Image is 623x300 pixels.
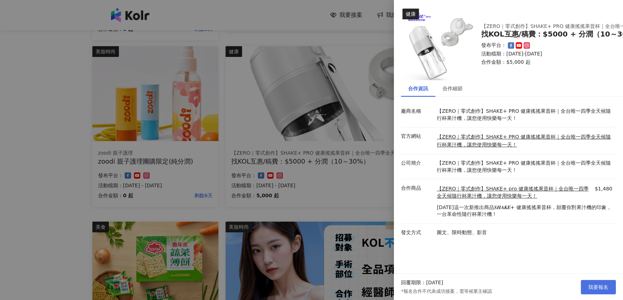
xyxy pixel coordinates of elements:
[408,84,428,92] div: 合作資訊
[437,185,593,199] a: 【ZERO｜零式創作】SHAKE+ pro 健康搖搖果昔杯｜全台唯一四季全天候隨行杯果汁機，讓您使用快樂每一天！
[443,84,463,92] div: 合作細節
[437,134,611,147] a: 【ZERO｜零式創作】SHAKE+ PRO 健康搖搖果昔杯｜全台唯一四季全天候隨行杯果汁機，讓您使用快樂每一天！
[401,133,433,140] p: 官方網站
[481,42,506,49] p: 發布平台：
[437,229,612,236] p: 圖文、限時動態、影音
[595,185,612,199] p: $1,480
[401,229,433,236] p: 發文方式
[581,280,616,294] button: 我要報名
[401,288,492,295] p: *報名合作不代表成功接案，需等候業主確認
[402,9,474,80] img: 【ZERO｜零式創作】SHAKE+ pro 健康搖搖果昔杯｜全台唯一四季全天候隨行杯果汁機，讓您使用快樂每一天！
[437,108,612,122] p: 【ZERO｜零式創作】SHAKE+ PRO 健康搖搖果昔杯｜全台唯一四季全天候隨行杯果汁機，讓您使用快樂每一天！
[437,160,612,174] p: 【ZERO｜零式創作】SHAKE+ PRO 健康搖搖果昔杯｜全台唯一四季全天候隨行杯果汁機，讓您使用快樂每一天！
[437,204,612,218] p: [DATE]這一次新推出商品𝑺𝑯𝑨𝑲𝑬+ 健康搖搖果昔杯，顛覆你對果汁機的印象，一台革命性隨行杯果汁機！
[401,160,433,167] p: 公司簡介
[401,279,443,286] p: 回覆期限：[DATE]
[402,9,419,19] div: 健康
[401,185,433,192] p: 合作商品
[588,284,608,290] span: 我要報名
[401,108,433,115] p: 廠商名稱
